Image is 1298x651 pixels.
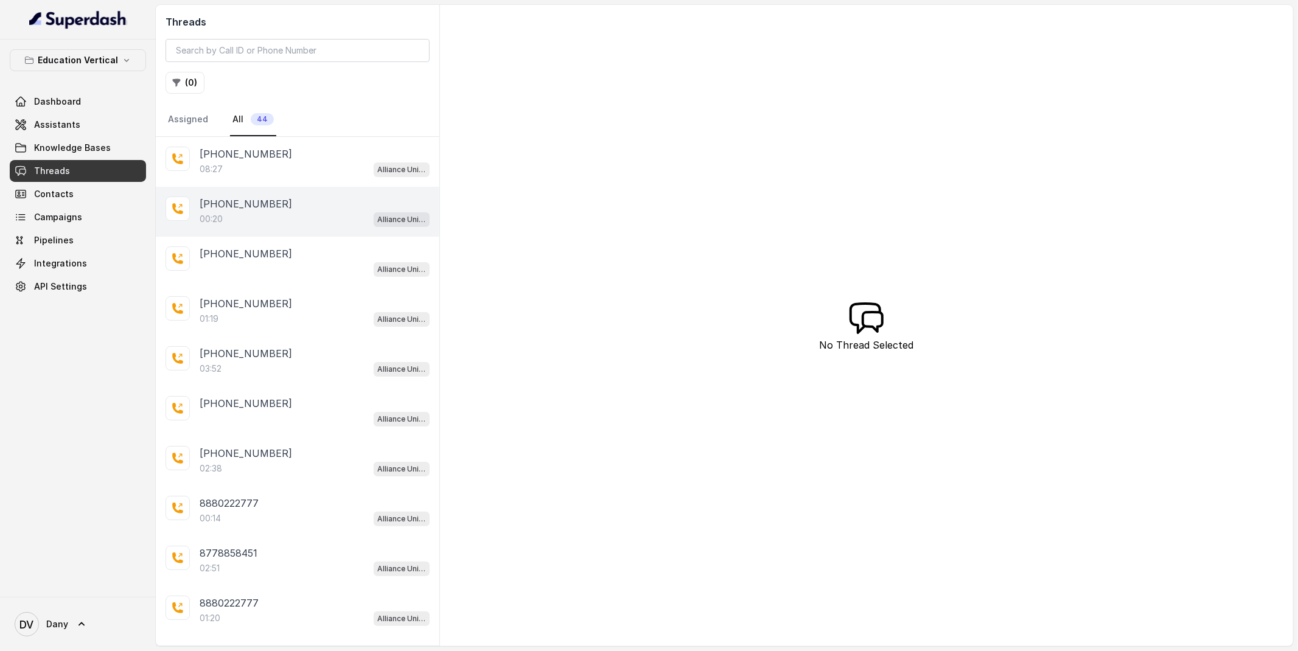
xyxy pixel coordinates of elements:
[377,313,426,325] p: Alliance University - Outbound Call Assistant
[200,562,220,574] p: 02:51
[38,53,118,68] p: Education Vertical
[200,446,292,461] p: [PHONE_NUMBER]
[200,396,292,411] p: [PHONE_NUMBER]
[377,164,426,176] p: Alliance University - Outbound Call Assistant
[200,346,292,361] p: [PHONE_NUMBER]
[200,496,259,510] p: 8880222777
[166,103,430,136] nav: Tabs
[166,15,430,29] h2: Threads
[200,612,220,624] p: 01:20
[200,462,222,475] p: 02:38
[10,276,146,298] a: API Settings
[34,165,70,177] span: Threads
[10,252,146,274] a: Integrations
[200,296,292,311] p: [PHONE_NUMBER]
[29,10,127,29] img: light.svg
[377,363,426,375] p: Alliance University - Outbound Call Assistant
[10,160,146,182] a: Threads
[34,142,111,154] span: Knowledge Bases
[10,206,146,228] a: Campaigns
[34,234,74,246] span: Pipelines
[377,413,426,425] p: Alliance University - Outbound Call Assistant
[200,213,223,225] p: 00:20
[377,214,426,226] p: Alliance University - Outbound Call Assistant
[10,114,146,136] a: Assistants
[377,513,426,525] p: Alliance University - Outbound Call Assistant
[377,613,426,625] p: Alliance University - Outbound Call Assistant
[34,211,82,223] span: Campaigns
[200,246,292,261] p: [PHONE_NUMBER]
[34,257,87,270] span: Integrations
[34,280,87,293] span: API Settings
[200,512,221,524] p: 00:14
[230,103,276,136] a: All44
[200,546,257,560] p: 8778858451
[10,229,146,251] a: Pipelines
[200,363,222,375] p: 03:52
[34,119,80,131] span: Assistants
[251,113,274,125] span: 44
[46,618,68,630] span: Dany
[20,618,34,631] text: DV
[34,96,81,108] span: Dashboard
[200,596,259,610] p: 8880222777
[10,49,146,71] button: Education Vertical
[10,183,146,205] a: Contacts
[200,197,292,211] p: [PHONE_NUMBER]
[166,103,211,136] a: Assigned
[377,263,426,276] p: Alliance University - Outbound Call Assistant
[377,463,426,475] p: Alliance University - Outbound Call Assistant
[34,188,74,200] span: Contacts
[10,91,146,113] a: Dashboard
[10,137,146,159] a: Knowledge Bases
[200,163,223,175] p: 08:27
[166,39,430,62] input: Search by Call ID or Phone Number
[166,72,204,94] button: (0)
[820,338,914,352] p: No Thread Selected
[200,313,218,325] p: 01:19
[200,147,292,161] p: [PHONE_NUMBER]
[10,607,146,641] a: Dany
[377,563,426,575] p: Alliance University - Outbound Call Assistant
